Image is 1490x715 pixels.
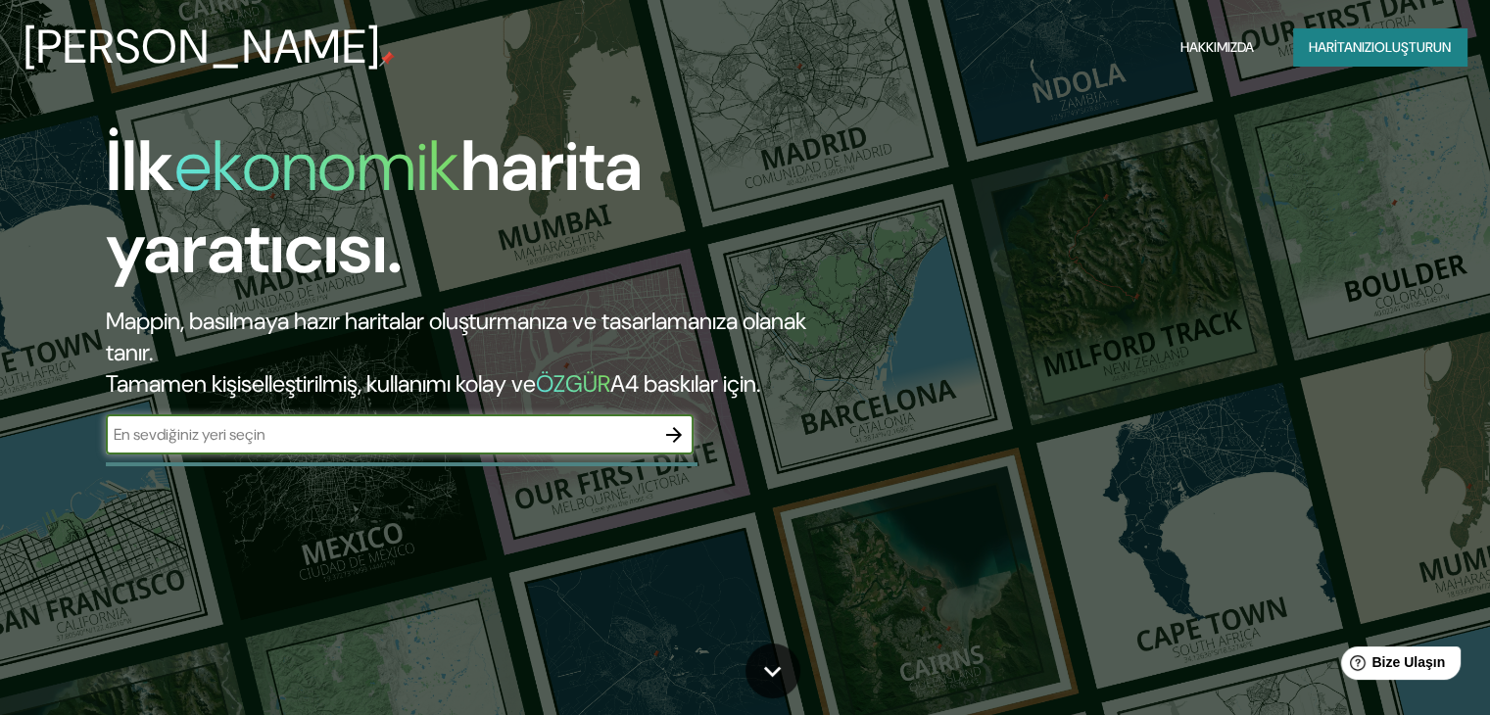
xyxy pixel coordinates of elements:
[1316,639,1468,693] iframe: Yardım widget başlatıcısı
[106,423,654,446] input: En sevdiğiniz yeri seçin
[379,51,395,67] img: mappin-pin
[1309,38,1374,56] font: Haritanızı
[174,120,460,212] font: ekonomik
[1374,38,1451,56] font: oluşturun
[24,16,379,77] font: [PERSON_NAME]
[106,120,643,294] font: harita yaratıcısı.
[1293,28,1466,66] button: Haritanızıoluşturun
[106,368,536,399] font: Tamamen kişiselleştirilmiş, kullanımı kolay ve
[1180,38,1254,56] font: Hakkımızda
[610,368,760,399] font: A4 baskılar için.
[106,120,174,212] font: İlk
[536,368,610,399] font: ÖZGÜR
[1173,28,1262,66] button: Hakkımızda
[106,306,806,367] font: Mappin, basılmaya hazır haritalar oluşturmanıza ve tasarlamanıza olanak tanır.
